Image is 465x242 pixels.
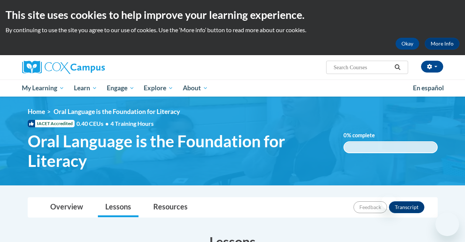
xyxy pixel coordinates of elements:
button: Account Settings [421,61,443,73]
a: More Info [425,38,459,50]
button: Feedback [353,201,387,213]
span: About [183,84,208,93]
img: Cox Campus [22,61,105,74]
a: Resources [146,198,195,217]
input: Search Courses [333,63,392,72]
span: IACET Accredited [28,120,75,127]
a: En español [408,80,449,96]
a: Home [28,108,45,115]
a: Lessons [98,198,139,217]
a: About [178,80,213,97]
span: Explore [144,84,173,93]
label: % complete [343,131,386,140]
iframe: Button to launch messaging window [435,212,459,236]
a: Overview [43,198,90,217]
h2: This site uses cookies to help improve your learning experience. [6,7,459,22]
span: 4 Training Hours [110,120,154,127]
a: Explore [139,80,178,97]
span: My Learning [22,84,64,93]
span: Engage [107,84,134,93]
span: • [105,120,109,127]
span: Oral Language is the Foundation for Literacy [54,108,180,115]
a: Learn [69,80,102,97]
p: By continuing to use the site you agree to our use of cookies. Use the ‘More info’ button to read... [6,26,459,34]
button: Search [392,63,403,72]
div: Main menu [17,80,449,97]
span: Learn [74,84,97,93]
a: My Learning [17,80,69,97]
span: En español [413,84,444,92]
span: Oral Language is the Foundation for Literacy [28,131,332,171]
button: Okay [396,38,419,50]
span: 0 [343,132,347,138]
a: Cox Campus [22,61,155,74]
iframe: Close message [382,195,396,209]
a: Engage [102,80,139,97]
span: 0.40 CEUs [76,120,110,128]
